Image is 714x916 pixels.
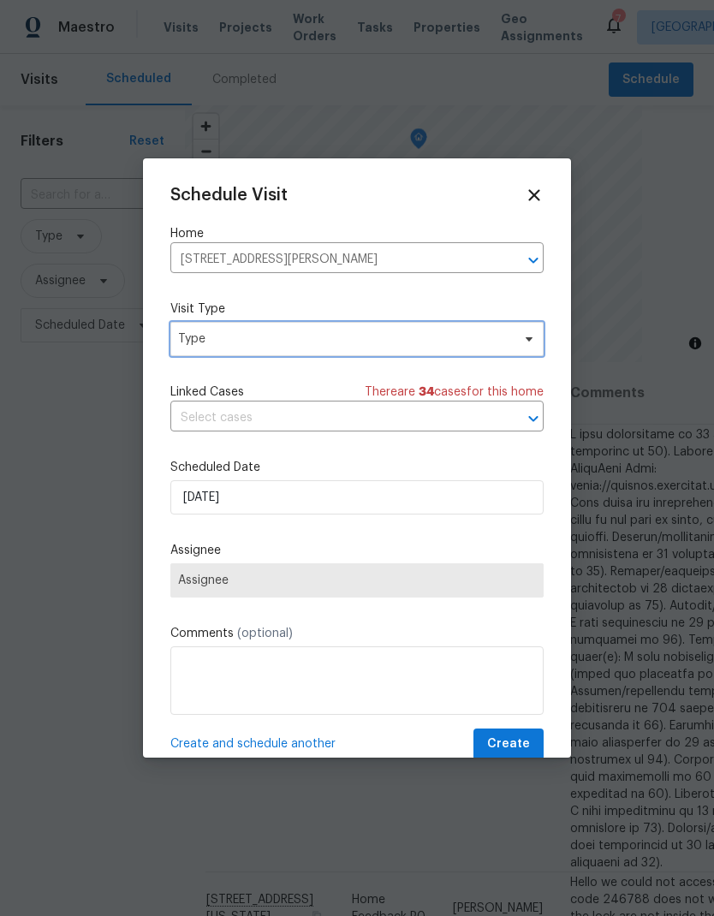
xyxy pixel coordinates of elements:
label: Comments [170,625,544,642]
button: Open [521,407,545,431]
input: M/D/YYYY [170,480,544,515]
span: 34 [419,386,434,398]
span: Create and schedule another [170,735,336,752]
span: Create [487,734,530,755]
span: Close [525,186,544,205]
label: Scheduled Date [170,459,544,476]
button: Open [521,248,545,272]
span: There are case s for this home [365,384,544,401]
label: Home [170,225,544,242]
label: Assignee [170,542,544,559]
input: Enter in an address [170,247,496,273]
button: Create [473,729,544,760]
span: (optional) [237,628,293,639]
input: Select cases [170,405,496,431]
span: Type [178,330,511,348]
label: Visit Type [170,300,544,318]
span: Schedule Visit [170,187,288,204]
span: Assignee [178,574,536,587]
span: Linked Cases [170,384,244,401]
